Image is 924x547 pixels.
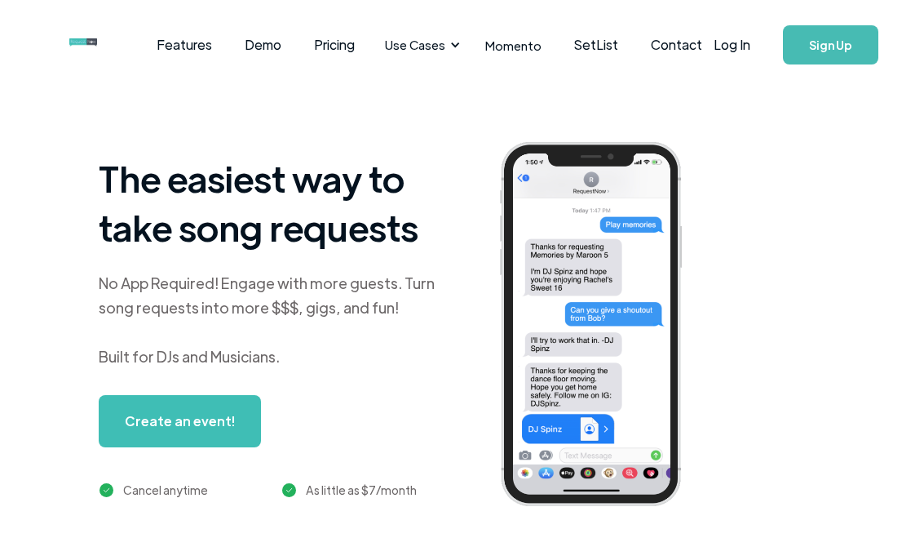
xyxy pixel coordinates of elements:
[123,480,208,500] div: Cancel anytime
[306,480,417,500] div: As little as $7/month
[697,16,767,73] a: Log In
[99,395,261,447] a: Create an event!
[69,38,127,47] img: requestnow logo
[99,153,440,251] h1: The easiest way to take song requests
[69,29,99,61] a: home
[99,483,113,497] img: green checkmark
[484,132,719,521] img: iphone screenshot
[282,483,296,497] img: green checkmark
[375,20,465,70] div: Use Cases
[228,20,298,70] a: Demo
[469,21,558,69] a: Momento
[298,20,371,70] a: Pricing
[652,460,826,509] img: venmo screenshot
[634,20,718,70] a: Contact
[140,20,228,70] a: Features
[99,271,440,369] div: No App Required! Engage with more guests. Turn song requests into more $$$, gigs, and fun! Built ...
[783,25,878,64] a: Sign Up
[558,20,634,70] a: SetList
[385,36,445,54] div: Use Cases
